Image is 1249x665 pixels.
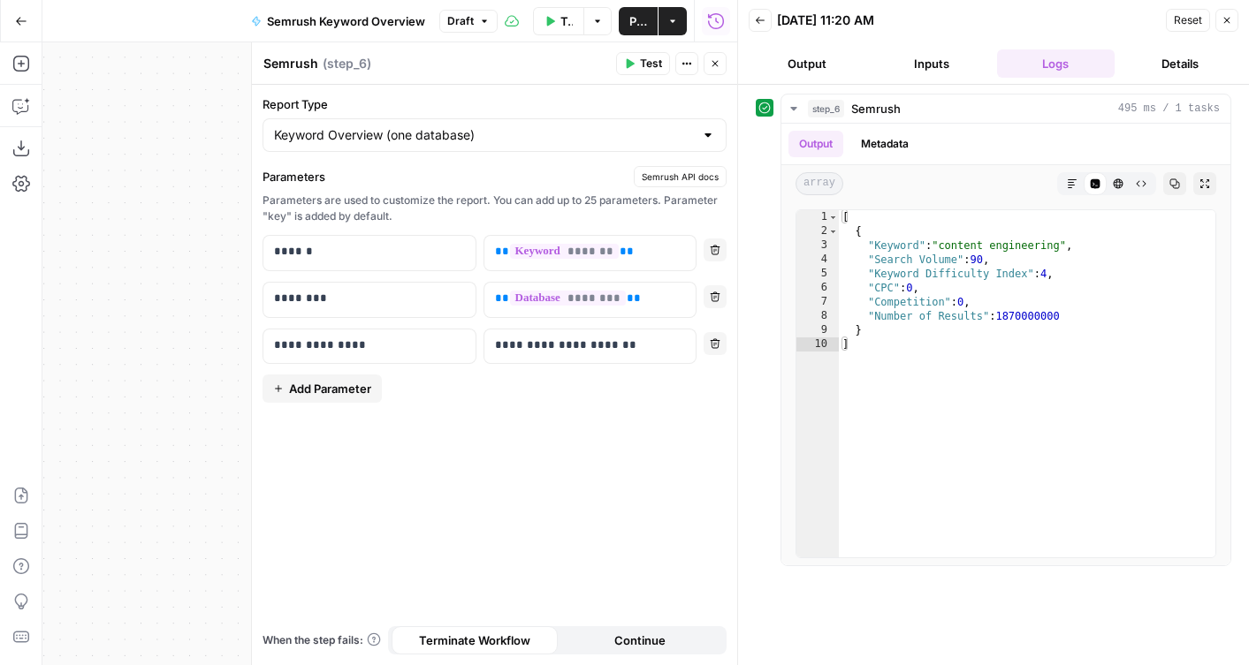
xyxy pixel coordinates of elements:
[263,55,318,72] textarea: Semrush
[560,12,574,30] span: Test Workflow
[1174,12,1202,28] span: Reset
[796,210,839,224] div: 1
[263,193,727,224] div: Parameters are used to customize the report. You can add up to 25 parameters. Parameter "key" is ...
[997,49,1115,78] button: Logs
[796,267,839,281] div: 5
[850,131,919,157] button: Metadata
[616,52,670,75] button: Test
[533,7,584,35] button: Test Workflow
[263,374,382,403] button: Add Parameter
[263,632,381,648] a: When the step fails:
[634,166,727,187] a: Semrush API docs
[419,631,530,649] span: Terminate Workflow
[873,49,991,78] button: Inputs
[851,100,901,117] span: Semrush
[796,309,839,323] div: 8
[1118,101,1220,117] span: 495 ms / 1 tasks
[808,100,844,117] span: step_6
[828,224,838,238] span: Toggle code folding, rows 2 through 9
[796,337,839,351] div: 10
[267,12,425,30] span: Semrush Keyword Overview
[796,323,839,337] div: 9
[263,95,727,113] label: Report Type
[274,126,694,144] input: Keyword Overview (one database)
[796,295,839,309] div: 7
[796,238,839,253] div: 3
[1122,49,1239,78] button: Details
[642,170,719,184] span: Semrush API docs
[439,10,498,33] button: Draft
[788,131,843,157] button: Output
[828,210,838,224] span: Toggle code folding, rows 1 through 10
[796,224,839,238] div: 2
[289,380,371,397] span: Add Parameter
[240,7,436,35] button: Semrush Keyword Overview
[263,168,627,185] label: Parameters
[629,12,647,30] span: Publish
[323,55,371,72] span: ( step_6 )
[796,253,839,267] div: 4
[447,13,474,29] span: Draft
[558,626,724,654] button: Continue
[640,56,662,72] span: Test
[749,49,866,78] button: Output
[781,124,1230,565] div: 495 ms / 1 tasks
[781,94,1230,123] button: 495 ms / 1 tasks
[796,172,843,195] span: array
[1166,9,1210,32] button: Reset
[796,281,839,295] div: 6
[619,7,658,35] button: Publish
[614,631,666,649] span: Continue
